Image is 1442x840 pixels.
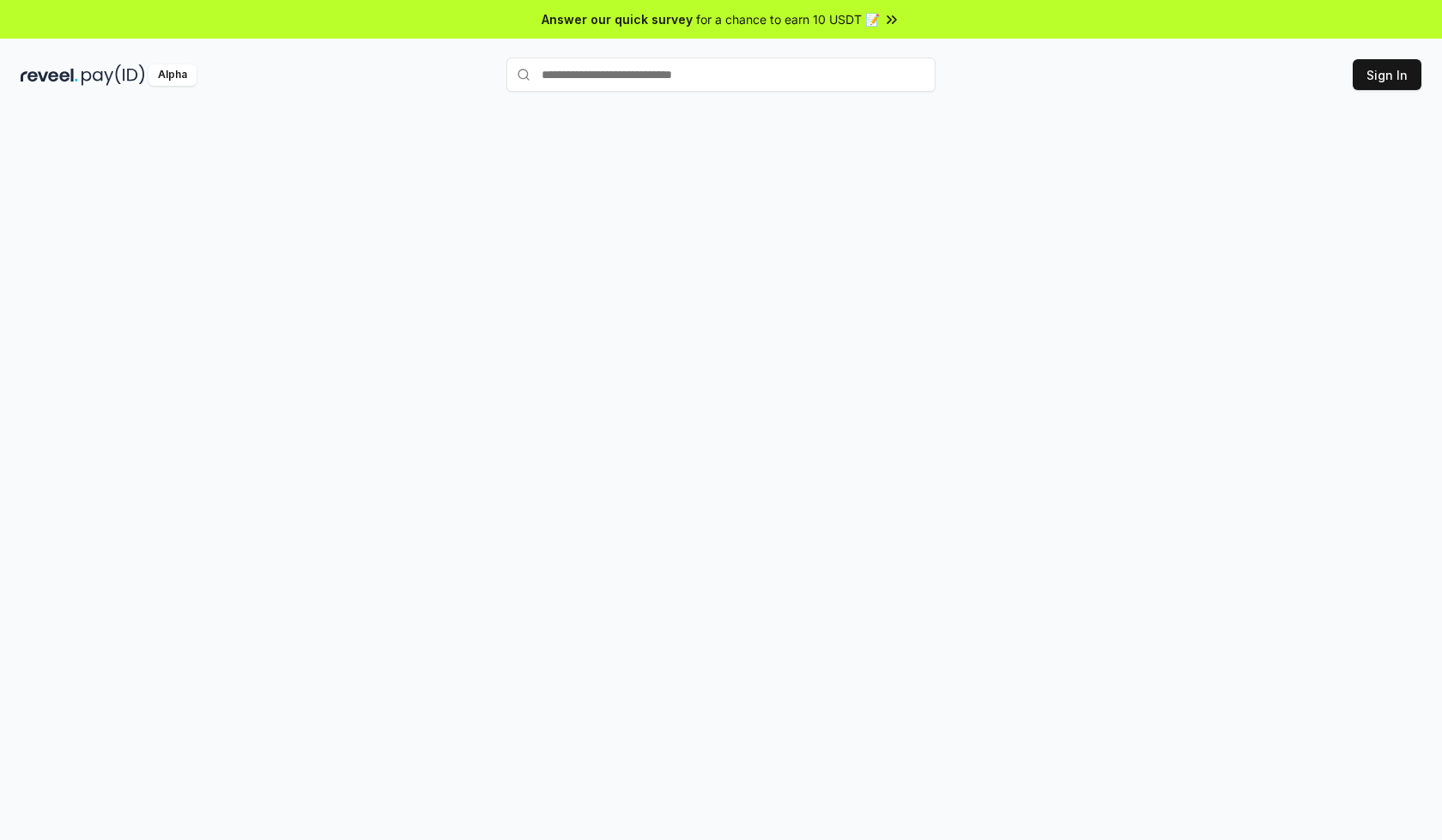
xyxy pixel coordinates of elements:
[148,64,197,86] div: Alpha
[21,64,78,86] img: reveel_dark
[542,10,693,28] span: Answer our quick survey
[696,10,880,28] span: for a chance to earn 10 USDT 📝
[1353,59,1421,90] button: Sign In
[82,64,145,86] img: pay_id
